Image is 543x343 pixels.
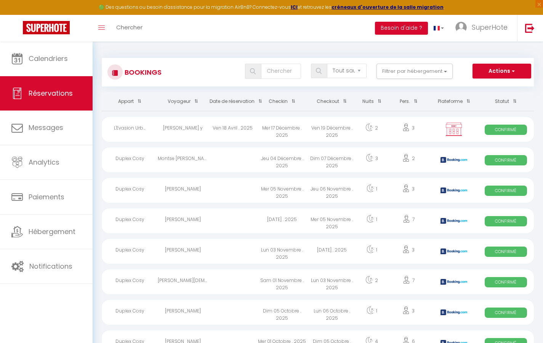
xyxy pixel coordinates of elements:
[455,22,467,33] img: ...
[478,92,534,111] th: Sort by status
[29,227,75,236] span: Hébergement
[29,261,72,271] span: Notifications
[430,92,478,111] th: Sort by channel
[261,64,301,79] input: Chercher
[29,192,64,202] span: Paiements
[29,123,63,132] span: Messages
[123,64,162,81] h3: Bookings
[29,157,59,167] span: Analytics
[473,64,531,79] button: Actions
[6,3,29,26] button: Ouvrir le widget de chat LiveChat
[525,23,535,33] img: logout
[291,4,298,10] a: ICI
[158,92,207,111] th: Sort by guest
[116,23,143,31] span: Chercher
[376,64,453,79] button: Filtrer par hébergement
[23,21,70,34] img: Super Booking
[29,54,68,63] span: Calendriers
[472,22,508,32] span: SuperHote
[111,15,148,42] a: Chercher
[102,92,158,111] th: Sort by rentals
[375,22,428,35] button: Besoin d'aide ?
[257,92,307,111] th: Sort by checkin
[29,88,73,98] span: Réservations
[208,92,257,111] th: Sort by booking date
[357,92,387,111] th: Sort by nights
[387,92,430,111] th: Sort by people
[307,92,357,111] th: Sort by checkout
[450,15,517,42] a: ... SuperHote
[332,4,444,10] a: créneaux d'ouverture de la salle migration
